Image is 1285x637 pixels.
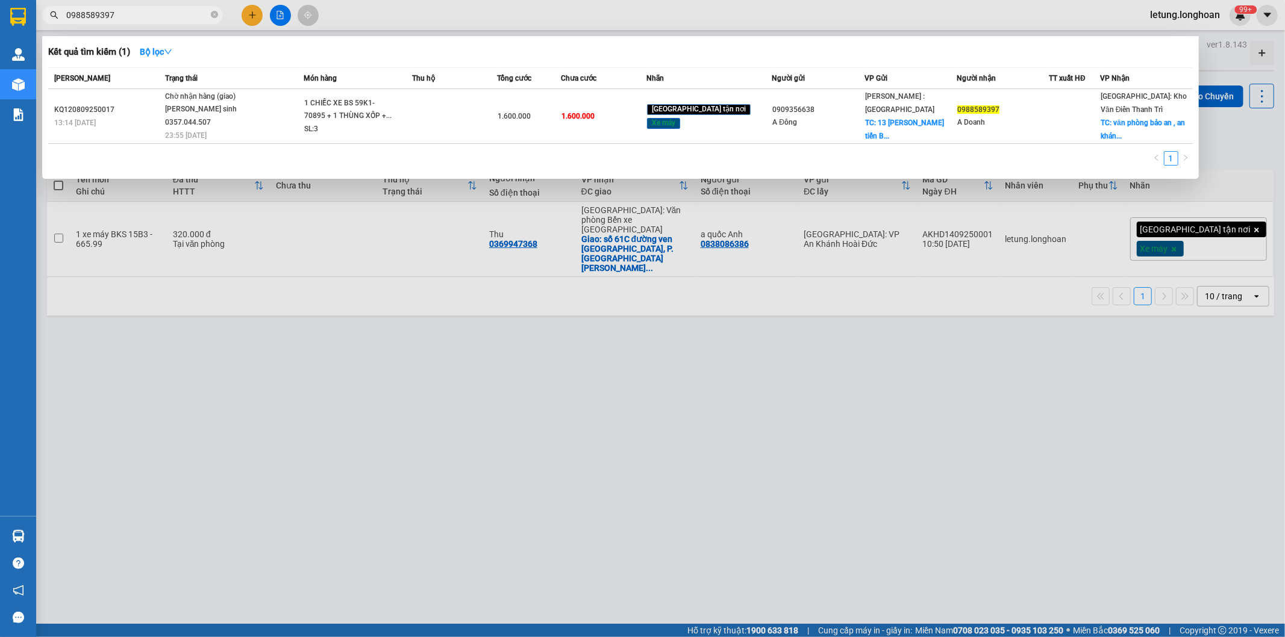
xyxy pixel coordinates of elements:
h3: Kết quả tìm kiếm ( 1 ) [48,46,130,58]
span: 1.600.000 [561,112,595,120]
a: 1 [1165,152,1178,165]
span: Nhãn [646,74,664,82]
span: close-circle [211,10,218,21]
span: 13:14 [DATE] [54,119,96,127]
img: solution-icon [12,108,25,121]
div: A Đông [773,116,864,129]
span: message [13,612,24,623]
img: logo-vxr [10,8,26,26]
div: KQ120809250017 [54,104,161,116]
div: A Doanh [957,116,1048,129]
span: close-circle [211,11,218,18]
strong: PHIẾU DÁN LÊN HÀNG [85,5,243,22]
span: Người gửi [772,74,805,82]
img: warehouse-icon [12,530,25,542]
span: Ngày in phiếu: 10:51 ngày [81,24,248,37]
span: Món hàng [304,74,337,82]
img: warehouse-icon [12,78,25,91]
li: Next Page [1178,151,1193,166]
li: 1 [1164,151,1178,166]
div: Chờ nhận hàng (giao) [165,90,255,104]
span: Tổng cước [497,74,531,82]
span: [PHONE_NUMBER] [5,41,92,62]
span: 0988589397 [957,105,999,114]
img: warehouse-icon [12,48,25,61]
span: search [50,11,58,19]
span: [GEOGRAPHIC_DATA]: Kho Văn Điển Thanh Trì [1101,92,1187,114]
span: CÔNG TY TNHH CHUYỂN PHÁT NHANH BẢO AN [95,41,240,63]
span: Chưa cước [561,74,596,82]
span: TT xuất HĐ [1049,74,1086,82]
strong: CSKH: [33,41,64,51]
span: notification [13,585,24,596]
span: TC: văn phòng bảo an , an khán... [1101,119,1185,140]
span: Mã đơn: AKHD1409250001 [5,73,186,89]
div: 1 CHIẾC XE BS 59K1-70895 + 1 THÙNG XỐP +... [304,97,395,123]
span: Người nhận [957,74,996,82]
span: 23:55 [DATE] [165,131,207,140]
span: [PERSON_NAME] [54,74,110,82]
span: question-circle [13,558,24,569]
span: down [164,48,172,56]
span: left [1153,154,1160,161]
span: TC: 13 [PERSON_NAME] tiến B... [865,119,944,140]
div: SL: 3 [304,123,395,136]
li: Previous Page [1149,151,1164,166]
button: Bộ lọcdown [130,42,182,61]
span: Thu hộ [412,74,435,82]
span: Trạng thái [165,74,198,82]
input: Tìm tên, số ĐT hoặc mã đơn [66,8,208,22]
span: 1.600.000 [498,112,531,120]
span: Xe máy [647,118,680,129]
span: VP Gửi [864,74,887,82]
strong: Bộ lọc [140,47,172,57]
span: VP Nhận [1100,74,1130,82]
span: [GEOGRAPHIC_DATA] tận nơi [647,104,751,115]
span: right [1182,154,1189,161]
button: right [1178,151,1193,166]
span: [PERSON_NAME] : [GEOGRAPHIC_DATA] [865,92,934,114]
div: [PERSON_NAME] sinh 0357.044.507 [165,103,255,129]
div: 0909356638 [773,104,864,116]
button: left [1149,151,1164,166]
